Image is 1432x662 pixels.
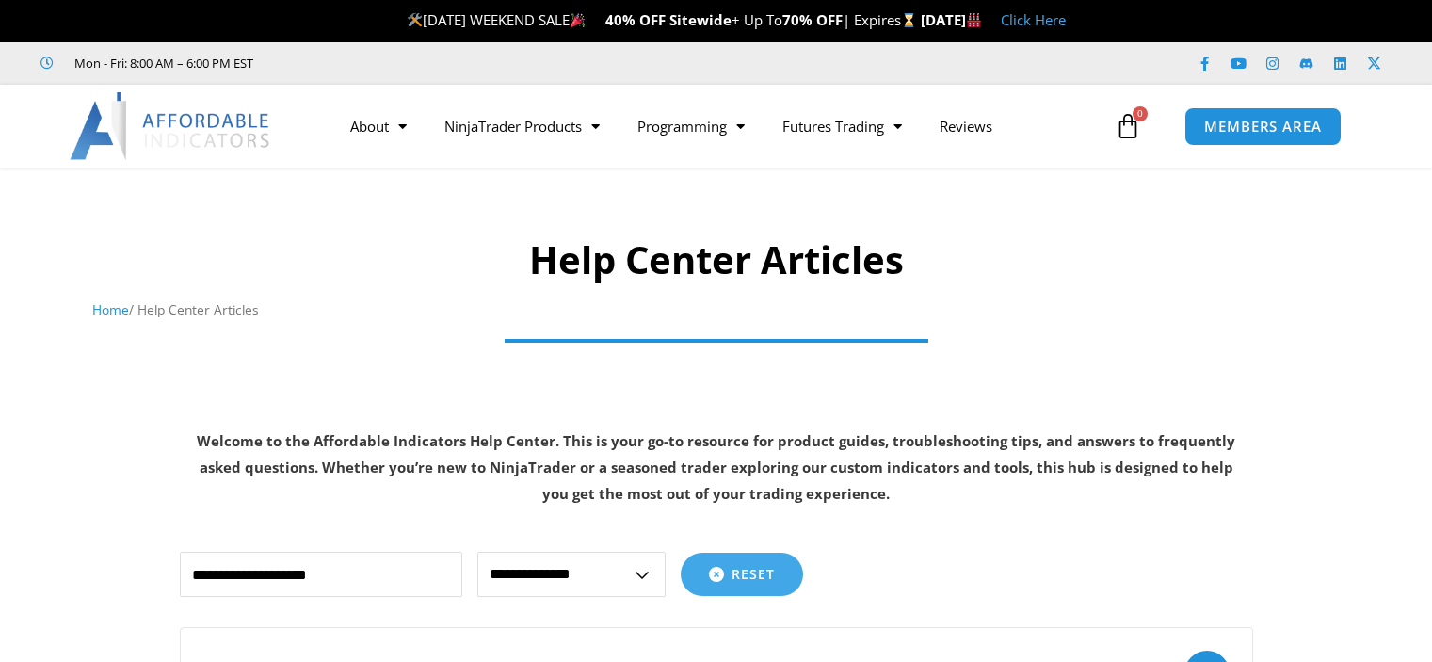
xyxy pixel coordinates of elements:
a: Home [92,300,129,318]
strong: 70% OFF [782,10,843,29]
a: Reviews [921,105,1011,148]
strong: [DATE] [921,10,982,29]
button: Reset [681,553,803,596]
a: MEMBERS AREA [1184,107,1342,146]
a: Programming [619,105,764,148]
nav: Breadcrumb [92,298,1340,322]
span: MEMBERS AREA [1204,120,1322,134]
nav: Menu [331,105,1110,148]
strong: Welcome to the Affordable Indicators Help Center. This is your go-to resource for product guides,... [197,431,1235,503]
img: ⌛ [902,13,916,27]
iframe: Customer reviews powered by Trustpilot [280,54,562,73]
span: 0 [1133,106,1148,121]
h1: Help Center Articles [92,234,1340,286]
a: Click Here [1001,10,1066,29]
img: 🎉 [571,13,585,27]
a: 0 [1086,99,1169,153]
a: Futures Trading [764,105,921,148]
span: Reset [732,568,775,581]
span: Mon - Fri: 8:00 AM – 6:00 PM EST [70,52,253,74]
span: [DATE] WEEKEND SALE + Up To | Expires [407,10,920,29]
img: 🛠️ [408,13,422,27]
a: About [331,105,426,148]
img: LogoAI | Affordable Indicators – NinjaTrader [70,92,272,160]
a: NinjaTrader Products [426,105,619,148]
img: 🏭 [967,13,981,27]
strong: 40% OFF Sitewide [605,10,732,29]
